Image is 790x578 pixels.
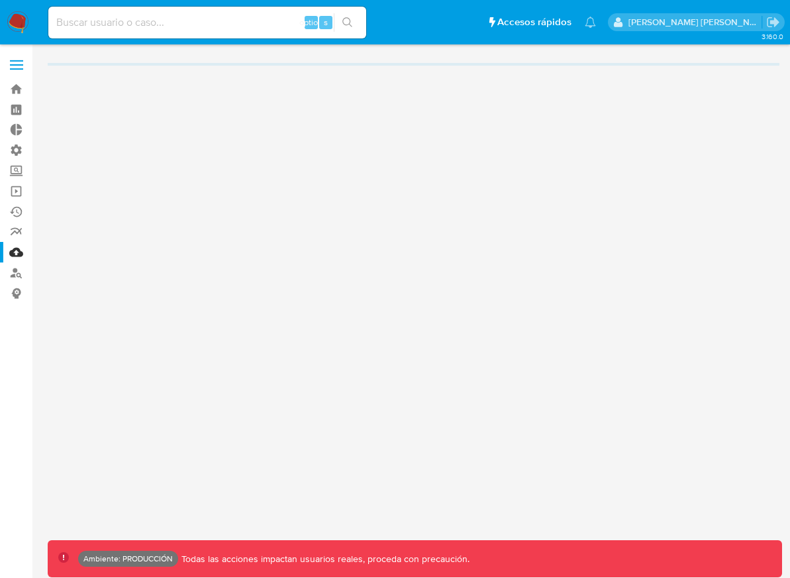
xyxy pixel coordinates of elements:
p: Ambiente: PRODUCCIÓN [83,556,173,561]
a: Notificaciones [585,17,596,28]
span: s [324,16,328,29]
button: search-icon [334,13,361,32]
input: Buscar usuario o caso... [48,14,366,31]
span: Accesos rápidos [497,15,571,29]
p: facundoagustin.borghi@mercadolibre.com [628,16,762,29]
span: option [299,16,322,29]
a: Salir [766,15,780,29]
p: Todas las acciones impactan usuarios reales, proceda con precaución. [178,553,469,565]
